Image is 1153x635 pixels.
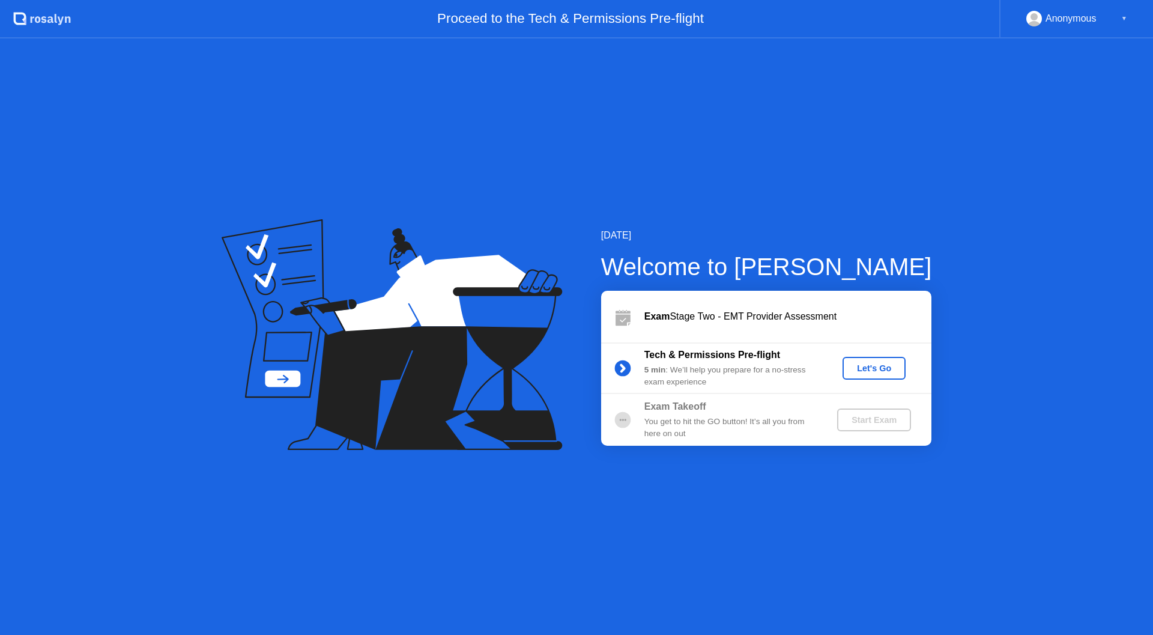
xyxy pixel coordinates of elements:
div: You get to hit the GO button! It’s all you from here on out [644,416,817,440]
div: [DATE] [601,228,932,243]
button: Let's Go [843,357,906,380]
b: 5 min [644,365,666,374]
div: Let's Go [847,363,901,373]
b: Exam Takeoff [644,401,706,412]
div: Anonymous [1046,11,1097,26]
button: Start Exam [837,409,911,431]
b: Tech & Permissions Pre-flight [644,350,780,360]
div: Welcome to [PERSON_NAME] [601,249,932,285]
div: ▼ [1121,11,1127,26]
div: : We’ll help you prepare for a no-stress exam experience [644,364,817,389]
div: Start Exam [842,415,906,425]
div: Stage Two - EMT Provider Assessment [644,309,931,324]
b: Exam [644,311,670,321]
